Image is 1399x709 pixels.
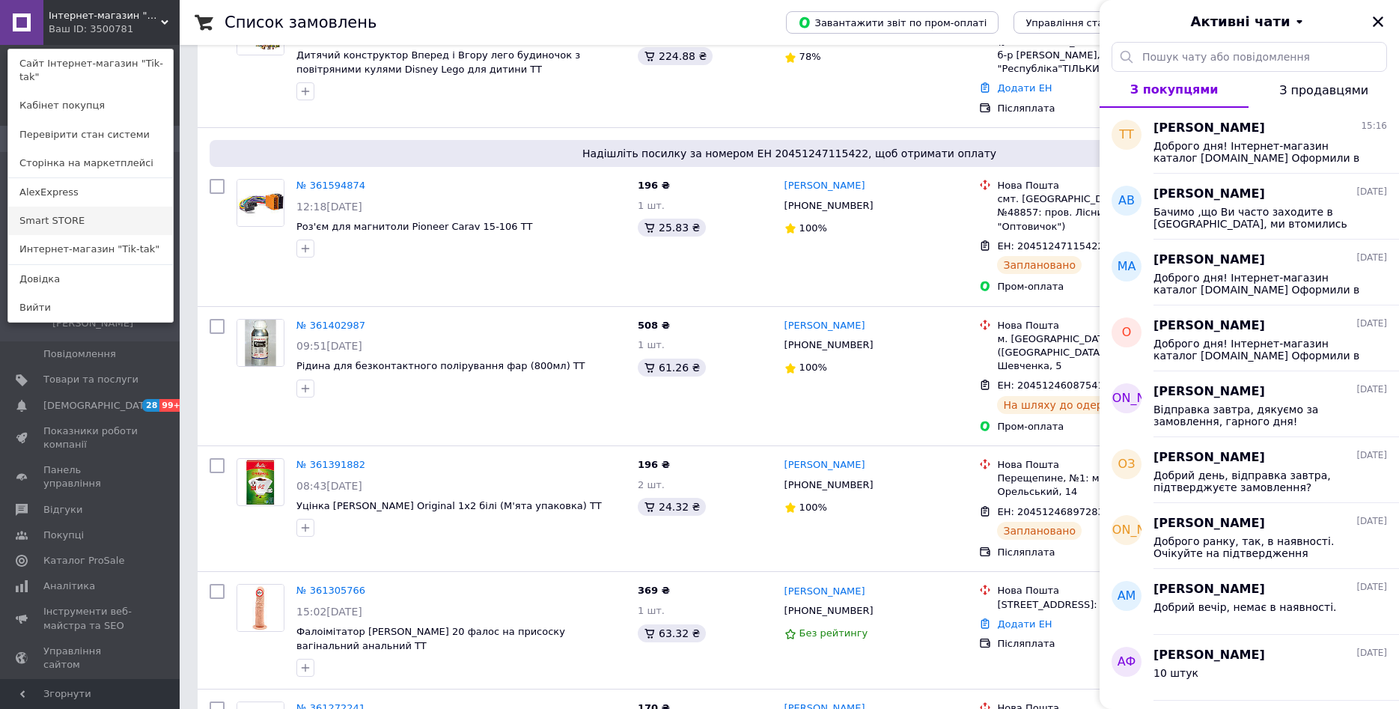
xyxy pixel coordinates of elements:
span: 100% [799,222,827,234]
span: Інструменти веб-майстра та SEO [43,605,138,632]
span: 100% [799,362,827,373]
span: АВ [1118,192,1135,210]
a: Додати ЕН [997,82,1052,94]
span: [PERSON_NAME] [1077,522,1177,539]
span: [PERSON_NAME] [1153,252,1265,269]
span: Повідомлення [43,347,116,361]
div: 61.26 ₴ [638,359,706,377]
span: Добрий вечір, немає в наявності. [1153,601,1337,613]
div: [PHONE_NUMBER] [781,601,877,621]
span: О [1122,324,1132,341]
button: АФ[PERSON_NAME][DATE]10 штук [1100,635,1399,701]
span: 2 шт. [638,479,665,490]
input: Пошук чату або повідомлення [1112,42,1387,72]
a: Фото товару [237,319,284,367]
span: Доброго дня! Інтернет-магазин каталог [DOMAIN_NAME] Оформили в нас замовлення на Фалоімітатор [PE... [1153,338,1366,362]
div: Післяплата [997,546,1201,559]
span: Каталог ProSale [43,554,124,567]
button: Управління статусами [1014,11,1152,34]
a: [PERSON_NAME] [784,319,865,333]
span: 09:51[DATE] [296,340,362,352]
span: Аналітика [43,579,95,593]
div: [GEOGRAPHIC_DATA] ([GEOGRAPHIC_DATA].), №395 (до 30 кг): б-р [PERSON_NAME], 3 (ЖК "Республіка"ТІЛ... [997,21,1201,76]
span: [PERSON_NAME] [1153,581,1265,598]
a: Кабінет покупця [8,91,173,120]
img: Фото товару [237,320,284,366]
div: Перещепине, №1: мікрорайон Орельський, 14 [997,472,1201,499]
span: 369 ₴ [638,585,670,596]
span: З продавцями [1279,83,1368,97]
a: Фото товару [237,179,284,227]
span: Без рейтингу [799,627,868,639]
button: Активні чати [1142,12,1357,31]
div: м. [GEOGRAPHIC_DATA] ([GEOGRAPHIC_DATA].), №1: вул. Шевченка, 5 [997,332,1201,374]
button: [PERSON_NAME][PERSON_NAME][DATE]Доброго ранку, так, в наявності. Очікуйте на підтвердження замовл... [1100,503,1399,569]
a: Фото товару [237,584,284,632]
span: [PERSON_NAME] [1153,515,1265,532]
span: 196 ₴ [638,459,670,470]
span: [DATE] [1356,449,1387,462]
div: 63.32 ₴ [638,624,706,642]
div: [STREET_ADDRESS]: вул. Шевченка, 23 [997,598,1201,612]
img: Фото товару [237,585,284,631]
span: [DATE] [1356,581,1387,594]
a: [PERSON_NAME] [784,585,865,599]
span: [DATE] [1356,252,1387,264]
a: [PERSON_NAME] [784,458,865,472]
span: ЕН: 20451247115422 [997,240,1103,252]
div: Нова Пошта [997,458,1201,472]
span: [DATE] [1356,317,1387,330]
div: Нова Пошта [997,584,1201,597]
span: [PERSON_NAME] [1153,449,1265,466]
div: [PHONE_NUMBER] [781,196,877,216]
button: [PERSON_NAME][PERSON_NAME][DATE]Відправка завтра, дякуємо за замовлення, гарного дня! [1100,371,1399,437]
div: Пром-оплата [997,280,1201,293]
span: ОЗ [1118,456,1136,473]
button: О[PERSON_NAME][DATE]Доброго дня! Інтернет-магазин каталог [DOMAIN_NAME] Оформили в нас замовлення... [1100,305,1399,371]
img: Фото товару [246,459,275,505]
span: [PERSON_NAME] [1153,647,1265,664]
button: Закрити [1369,13,1387,31]
button: ОЗ[PERSON_NAME][DATE]Добрий день, відправка завтра, підтверджуєте замовлення? [1100,437,1399,503]
span: Відправка завтра, дякуємо за замовлення, гарного дня! [1153,404,1366,427]
span: 196 ₴ [638,180,670,191]
a: Фото товару [237,458,284,506]
div: Пром-оплата [997,420,1201,433]
div: [PHONE_NUMBER] [781,475,877,495]
a: [PERSON_NAME] [784,179,865,193]
span: 1 шт. [638,200,665,211]
a: Дитячий конструктор Вперед і Вгору лего будиночок з повітряними кулями Disney Lego для дитини TT [296,49,580,75]
span: Управління статусами [1025,17,1140,28]
span: Рідина для безконтактного полірування фар (800мл) TT [296,360,585,371]
span: Доброго ранку, так, в наявності. Очікуйте на підтвердження замовлення сьогодні після 9:00 [1153,535,1366,559]
div: Заплановано [997,256,1082,274]
span: Товари та послуги [43,373,138,386]
button: АМ[PERSON_NAME][DATE]Добрий вечір, немає в наявності. [1100,569,1399,635]
a: Вийти [8,293,173,322]
button: АВ[PERSON_NAME][DATE]Бачимо ,що Ви часто заходите в [GEOGRAPHIC_DATA], ми втомились слухати обіця... [1100,174,1399,240]
a: Сторінка на маркетплейсі [8,149,173,177]
a: Уцінка [PERSON_NAME] Original 1x2 білі (М'ята упаковка) TT [296,500,602,511]
a: № 361391882 [296,459,365,470]
span: Панель управління [43,463,138,490]
span: Завантажити звіт по пром-оплаті [798,16,987,29]
a: Роз'єм для магнитоли Pioneer Carav 15-106 TT [296,221,532,232]
button: ТТ[PERSON_NAME]15:16Доброго дня! Інтернет-магазин каталог [DOMAIN_NAME] Оформили в нас замовлення... [1100,108,1399,174]
span: ТТ [1119,127,1134,144]
div: Нова Пошта [997,179,1201,192]
span: МА [1118,258,1136,276]
span: [PERSON_NAME] [1077,390,1177,407]
a: № 361594874 [296,180,365,191]
div: смт. [GEOGRAPHIC_DATA], Поштомат №48857: пров. Лісний, 3 (біля маг. "Оптовичок") [997,192,1201,234]
a: AlexExpress [8,178,173,207]
span: Інтернет-магазин "Tik-tak" [49,9,161,22]
span: [DEMOGRAPHIC_DATA] [43,399,154,413]
span: Активні чати [1190,12,1290,31]
div: На шляху до одержувача [997,396,1150,414]
span: АМ [1118,588,1136,605]
span: [PERSON_NAME] [1153,317,1265,335]
span: [DATE] [1356,515,1387,528]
